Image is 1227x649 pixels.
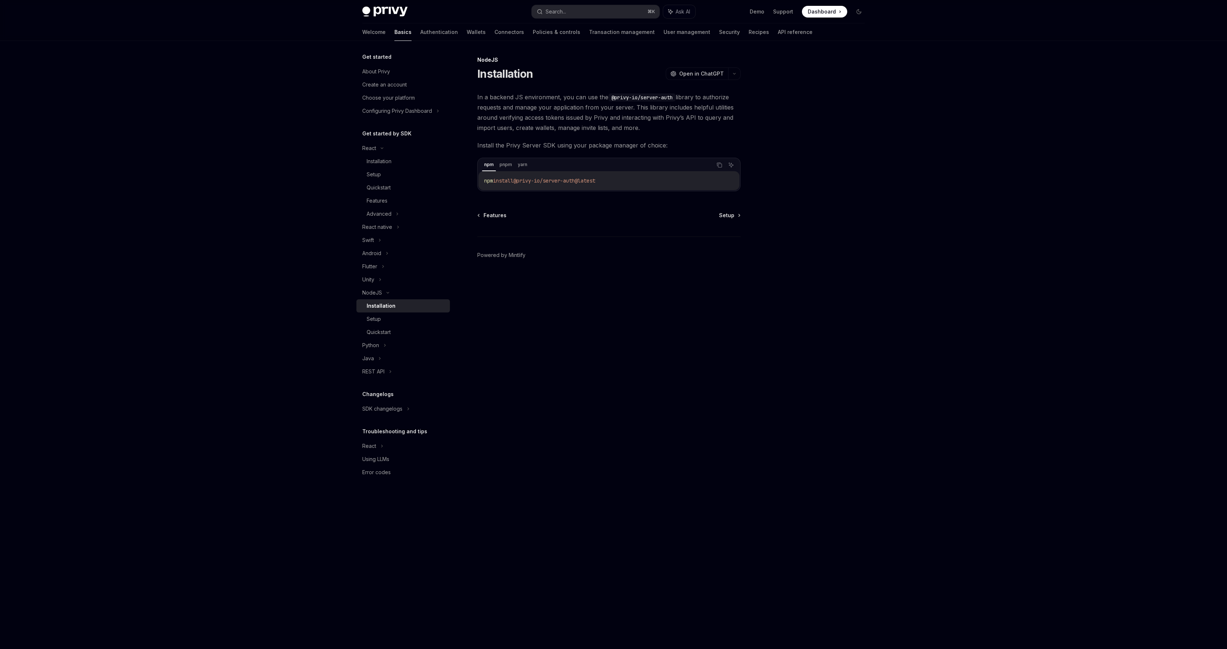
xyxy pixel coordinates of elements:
span: Install the Privy Server SDK using your package manager of choice: [477,140,741,150]
div: NodeJS [362,288,382,297]
code: @privy-io/server-auth [608,93,676,101]
a: Powered by Mintlify [477,251,525,259]
div: Unity [362,275,374,284]
span: ⌘ K [647,9,655,15]
a: Support [773,8,793,15]
a: Choose your platform [356,91,450,104]
a: Installation [356,299,450,312]
div: Error codes [362,468,391,477]
h5: Changelogs [362,390,394,399]
div: About Privy [362,67,390,76]
div: Installation [367,302,395,310]
a: Error codes [356,466,450,479]
span: Open in ChatGPT [679,70,724,77]
div: Choose your platform [362,93,415,102]
div: Quickstart [367,328,391,337]
a: Authentication [420,23,458,41]
div: Using LLMs [362,455,389,464]
div: Flutter [362,262,377,271]
div: Setup [367,170,381,179]
span: In a backend JS environment, you can use the library to authorize requests and manage your applic... [477,92,741,133]
span: Features [483,212,507,219]
a: Quickstart [356,181,450,194]
div: NodeJS [477,56,741,64]
div: Search... [546,7,566,16]
button: Copy the contents from the code block [715,160,724,170]
div: Python [362,341,379,350]
a: Installation [356,155,450,168]
a: Welcome [362,23,386,41]
a: API reference [778,23,813,41]
div: Quickstart [367,183,391,192]
button: Open in ChatGPT [666,68,728,80]
div: Swift [362,236,374,245]
h5: Get started [362,53,391,61]
div: pnpm [497,160,514,169]
div: REST API [362,367,385,376]
a: User management [664,23,710,41]
div: React native [362,223,392,231]
a: Demo [750,8,764,15]
a: Security [719,23,740,41]
h1: Installation [477,67,533,80]
div: Java [362,354,374,363]
span: Ask AI [676,8,690,15]
button: Search...⌘K [532,5,660,18]
div: SDK changelogs [362,404,402,413]
div: Features [367,196,387,205]
a: Features [356,194,450,207]
a: Basics [394,23,412,41]
div: npm [482,160,496,169]
a: Create an account [356,78,450,91]
a: Recipes [749,23,769,41]
div: Advanced [367,210,391,218]
h5: Troubleshooting and tips [362,427,427,436]
a: Policies & controls [533,23,580,41]
a: Setup [356,168,450,181]
span: Dashboard [808,8,836,15]
span: npm [484,177,493,184]
div: Create an account [362,80,407,89]
div: React [362,442,376,450]
button: Toggle dark mode [853,6,865,18]
img: dark logo [362,7,408,17]
a: Setup [719,212,740,219]
a: Features [478,212,507,219]
button: Ask AI [726,160,736,170]
div: yarn [516,160,530,169]
a: About Privy [356,65,450,78]
div: React [362,144,376,153]
div: Installation [367,157,391,166]
span: install [493,177,513,184]
span: Setup [719,212,734,219]
a: Wallets [467,23,486,41]
button: Ask AI [663,5,695,18]
div: Setup [367,315,381,323]
a: Dashboard [802,6,847,18]
div: Android [362,249,381,258]
span: @privy-io/server-auth@latest [513,177,595,184]
a: Connectors [494,23,524,41]
div: Configuring Privy Dashboard [362,107,432,115]
h5: Get started by SDK [362,129,412,138]
a: Transaction management [589,23,655,41]
a: Quickstart [356,326,450,339]
a: Setup [356,312,450,326]
a: Using LLMs [356,453,450,466]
